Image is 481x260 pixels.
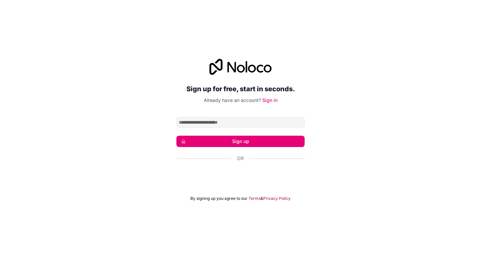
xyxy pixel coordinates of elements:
button: Sign up [176,136,305,147]
input: Email address [176,117,305,128]
a: Terms [249,196,261,201]
h2: Sign up for free, start in seconds. [176,83,305,95]
span: Or [237,155,244,162]
span: By signing up you agree to our [190,196,248,201]
span: Already have an account? [204,97,261,103]
a: Privacy Policy [263,196,291,201]
span: & [261,196,263,201]
a: Sign in [262,97,278,103]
